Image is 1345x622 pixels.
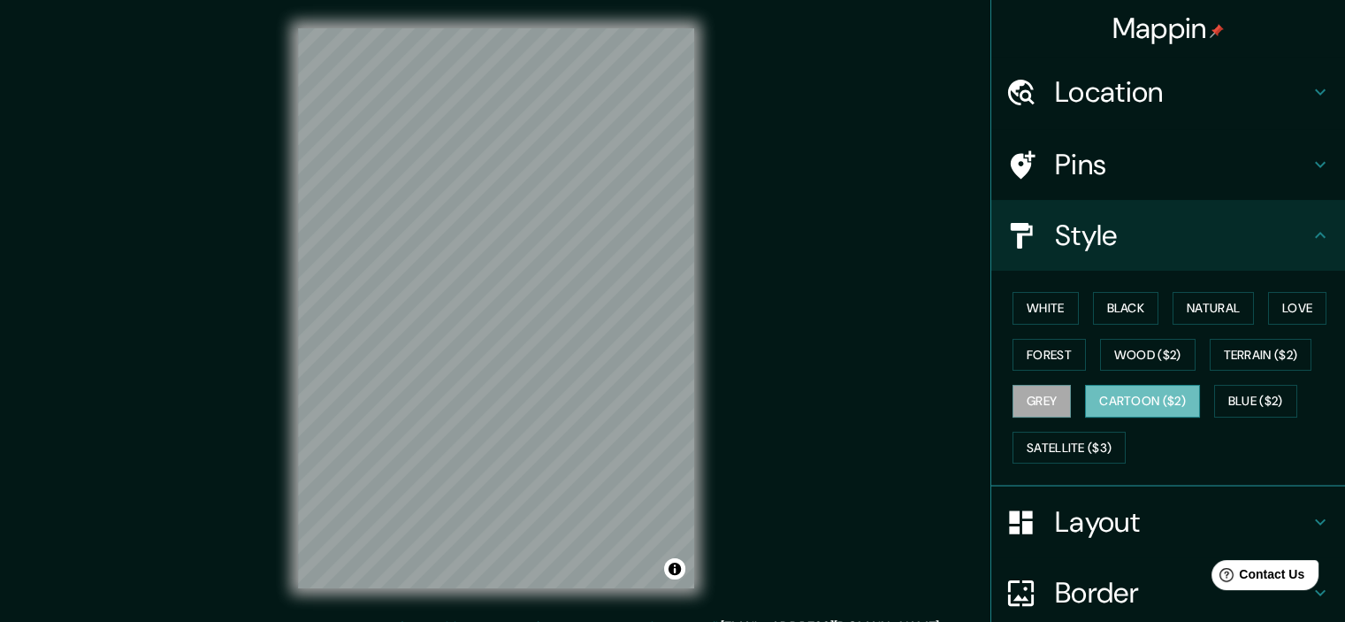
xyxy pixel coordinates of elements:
h4: Layout [1055,504,1310,540]
h4: Pins [1055,147,1310,182]
button: Blue ($2) [1214,385,1297,418]
button: Cartoon ($2) [1085,385,1200,418]
h4: Mappin [1112,11,1225,46]
button: White [1013,292,1079,325]
button: Terrain ($2) [1210,339,1312,372]
button: Satellite ($3) [1013,432,1126,465]
button: Natural [1173,292,1254,325]
h4: Style [1055,218,1310,253]
button: Love [1268,292,1326,325]
button: Wood ($2) [1100,339,1196,372]
div: Location [991,57,1345,127]
div: Layout [991,487,1345,557]
button: Toggle attribution [664,558,685,580]
canvas: Map [298,28,694,588]
img: pin-icon.png [1210,24,1224,38]
h4: Border [1055,575,1310,610]
div: Pins [991,129,1345,200]
div: Style [991,200,1345,271]
button: Forest [1013,339,1086,372]
button: Grey [1013,385,1071,418]
h4: Location [1055,74,1310,110]
iframe: Help widget launcher [1188,553,1326,603]
button: Black [1093,292,1159,325]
